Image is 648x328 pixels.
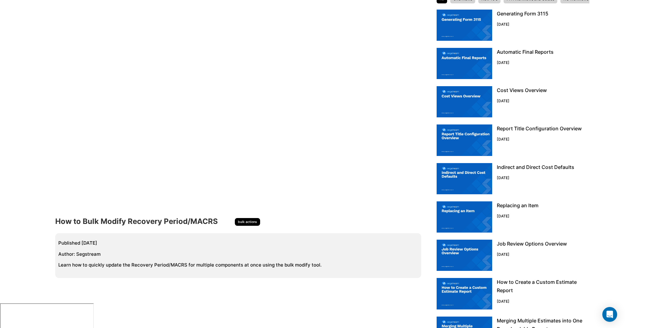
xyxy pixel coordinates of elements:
p: Job Review Options Overview [497,240,567,248]
p: Indirect and Direct Cost Defaults [497,163,574,171]
img: instructional video [437,240,492,271]
small: [DATE] [497,137,509,141]
p: How to Create a Custom Estimate Report [497,278,589,295]
p: Generating Form 3115 [497,10,548,18]
small: [DATE] [497,22,509,27]
h4: How to Bulk Modify Recovery Period/MACRS [55,217,218,225]
small: [DATE] [497,99,509,103]
img: instructional video [437,201,492,233]
span: bulk actions [235,218,260,226]
small: [DATE] [497,299,509,304]
p: Cost Views Overview [497,86,547,95]
small: [DATE] [497,175,509,180]
p: Report Title Configuration Overview [497,124,582,133]
img: instructional video [437,48,492,79]
img: instructional video [437,124,492,156]
img: instructional video [437,86,492,117]
div: Open Intercom Messenger [602,307,617,322]
small: [DATE] [497,214,509,218]
p: Automatic Final Reports [497,48,554,56]
img: instructional video [437,278,492,309]
img: instructional video [437,163,492,194]
small: [DATE] [497,252,509,257]
p: Published [DATE] [58,239,415,247]
p: Replacing an Item [497,201,538,210]
p: Learn how to quickly update the Recovery Period/MACRS for multiple components at once using the b... [58,261,415,269]
small: [DATE] [497,60,509,65]
p: Author: Segstream [58,250,415,258]
img: instructional video [437,10,492,41]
